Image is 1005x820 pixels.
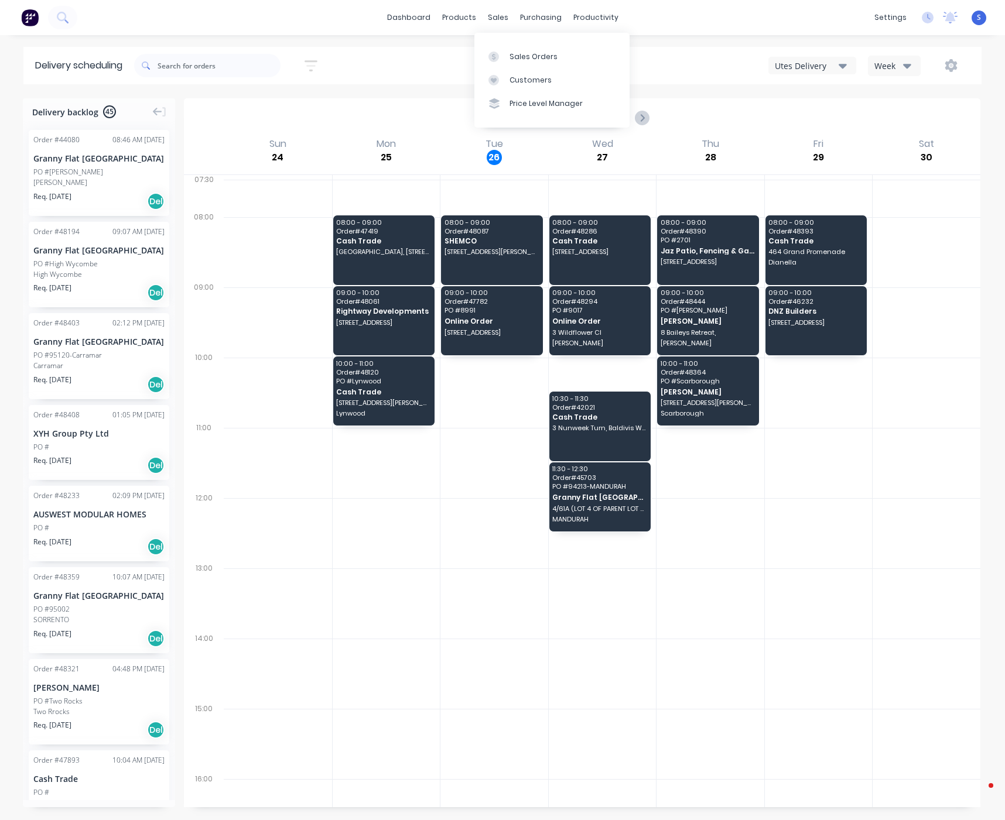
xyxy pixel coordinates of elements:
[768,237,863,245] span: Cash Trade
[184,210,224,280] div: 08:00
[33,259,98,269] div: PO #High Wycombe
[33,244,165,256] div: Granny Flat [GEOGRAPHIC_DATA]
[661,219,755,226] span: 08:00 - 09:00
[266,138,290,150] div: Sun
[33,152,165,164] div: Granny Flat [GEOGRAPHIC_DATA]
[552,219,647,226] span: 08:00 - 09:00
[768,248,863,255] span: 464 Grand Promenade
[336,289,430,296] span: 09:00 - 10:00
[445,298,539,305] span: Order # 47782
[336,237,430,245] span: Cash Trade
[21,9,39,26] img: Factory
[336,399,430,406] span: [STREET_ADDRESS][PERSON_NAME],
[33,615,165,625] div: SORRENTO
[510,75,552,85] div: Customers
[32,106,98,118] span: Delivery backlog
[33,427,165,440] div: XYH Group Pty Ltd
[595,150,610,165] div: 27
[965,780,993,808] iframe: Intercom live chat
[33,375,71,385] span: Req. [DATE]
[336,319,430,326] span: [STREET_ADDRESS]
[147,457,165,474] div: Del
[23,47,134,84] div: Delivery scheduling
[33,572,80,582] div: Order # 48359
[568,9,624,26] div: productivity
[915,138,938,150] div: Sat
[147,376,165,393] div: Del
[552,493,647,501] span: Granny Flat [GEOGRAPHIC_DATA]
[336,228,430,235] span: Order # 47419
[474,92,630,115] a: Price Level Manager
[336,369,430,376] span: Order # 48120
[510,98,583,109] div: Price Level Manager
[33,508,165,520] div: AUSWEST MODULAR HOMES
[919,150,934,165] div: 30
[33,269,165,280] div: High Wycombe
[184,702,224,772] div: 15:00
[381,9,436,26] a: dashboard
[445,228,539,235] span: Order # 48087
[158,54,281,77] input: Search for orders
[112,135,165,145] div: 08:46 AM [DATE]
[661,307,755,314] span: PO # [PERSON_NAME]
[184,491,224,561] div: 12:00
[552,413,647,421] span: Cash Trade
[552,307,647,314] span: PO # 9017
[661,317,755,325] span: [PERSON_NAME]
[487,150,502,165] div: 26
[811,150,826,165] div: 29
[810,138,827,150] div: Fri
[768,228,863,235] span: Order # 48393
[510,52,558,62] div: Sales Orders
[336,219,430,226] span: 08:00 - 09:00
[33,191,71,202] span: Req. [DATE]
[33,350,102,361] div: PO #95120-Carramar
[474,44,630,68] a: Sales Orders
[184,421,224,491] div: 11:00
[33,706,165,717] div: Two Rrocks
[661,369,755,376] span: Order # 48364
[112,572,165,582] div: 10:07 AM [DATE]
[661,329,755,336] span: 8 Baileys Retreat,
[33,361,165,371] div: Carramar
[33,604,70,615] div: PO #95002
[33,410,80,420] div: Order # 48408
[768,259,863,266] span: Dianella
[33,227,80,237] div: Order # 48194
[474,68,630,92] a: Customers
[874,60,908,72] div: Week
[661,228,755,235] span: Order # 48390
[661,339,755,346] span: [PERSON_NAME]
[552,483,647,490] span: PO # 94213-MANDURAH
[552,339,647,346] span: [PERSON_NAME]
[552,395,647,402] span: 10:30 - 11:30
[661,258,755,265] span: [STREET_ADDRESS]
[482,138,507,150] div: Tue
[33,696,83,706] div: PO #Two Rocks
[184,561,224,632] div: 13:00
[33,681,165,694] div: [PERSON_NAME]
[33,455,71,466] span: Req. [DATE]
[552,404,647,411] span: Order # 42021
[661,410,755,417] span: Scarborough
[552,289,647,296] span: 09:00 - 10:00
[589,138,617,150] div: Wed
[445,219,539,226] span: 08:00 - 09:00
[184,173,224,210] div: 07:30
[552,465,647,472] span: 11:30 - 12:30
[112,410,165,420] div: 01:05 PM [DATE]
[445,307,539,314] span: PO # 8991
[33,177,165,188] div: [PERSON_NAME]
[661,360,755,367] span: 10:00 - 11:00
[33,629,71,639] span: Req. [DATE]
[33,720,71,730] span: Req. [DATE]
[698,138,723,150] div: Thu
[184,351,224,421] div: 10:00
[336,360,430,367] span: 10:00 - 11:00
[445,237,539,245] span: SHEMCO
[33,537,71,547] span: Req. [DATE]
[33,283,71,293] span: Req. [DATE]
[661,378,755,385] span: PO # Scarborough
[661,289,755,296] span: 09:00 - 10:00
[378,150,394,165] div: 25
